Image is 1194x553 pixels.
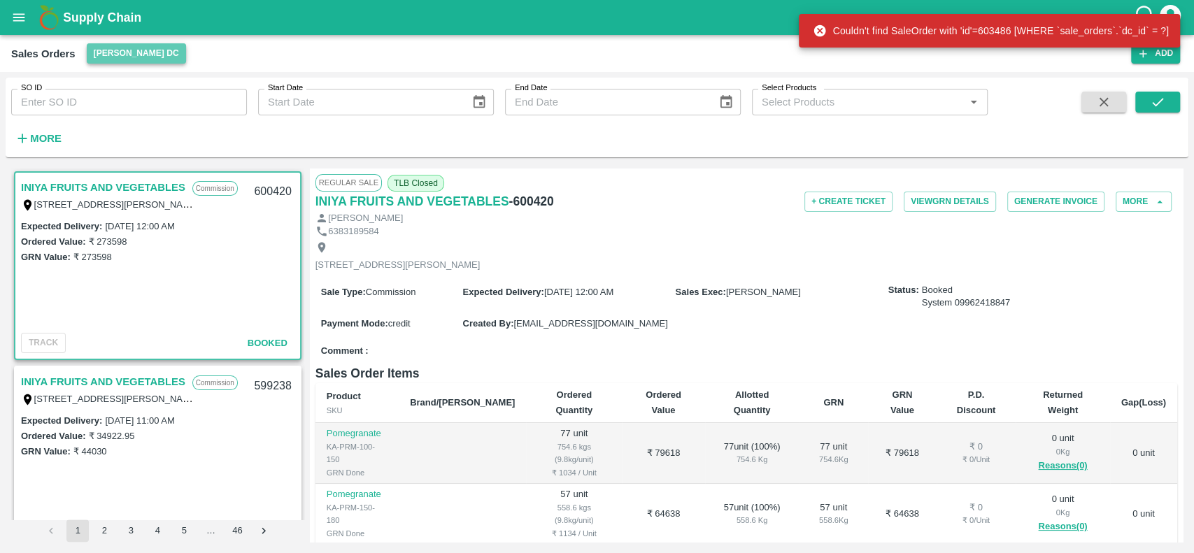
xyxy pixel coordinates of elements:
[948,453,1005,466] div: ₹ 0 / Unit
[192,181,238,196] p: Commission
[922,284,1011,310] span: Booked
[716,501,788,527] div: 57 unit ( 100 %)
[726,287,801,297] span: [PERSON_NAME]
[948,501,1005,515] div: ₹ 0
[3,1,35,34] button: open drawer
[34,199,199,210] label: [STREET_ADDRESS][PERSON_NAME]
[1131,43,1180,64] button: Add
[537,440,611,466] div: 754.6 kgs (9.8kg/unit)
[173,519,195,542] button: Go to page 5
[948,440,1005,454] div: ₹ 0
[21,221,102,231] label: Expected Delivery :
[268,82,303,94] label: Start Date
[388,175,444,192] span: TLB Closed
[526,484,622,545] td: 57 unit
[327,404,388,417] div: SKU
[21,82,42,94] label: SO ID
[253,519,275,542] button: Go to next page
[11,45,76,63] div: Sales Orders
[315,259,481,272] p: [STREET_ADDRESS][PERSON_NAME]
[544,287,613,297] span: [DATE] 12:00 AM
[526,423,622,484] td: 77 unit
[21,446,71,457] label: GRN Value:
[537,527,611,540] div: ₹ 1134 / Unit
[466,89,492,115] button: Choose date
[192,375,238,390] p: Commission
[462,287,543,297] label: Expected Delivery :
[327,466,388,479] div: GRN Done
[1121,397,1166,408] b: Gap(Loss)
[93,519,115,542] button: Go to page 2
[11,89,247,115] input: Enter SO ID
[88,236,127,247] label: ₹ 273598
[366,287,416,297] span: Commission
[327,440,388,466] div: KA-PRM-100-150
[813,18,1169,43] div: Couldn't find SaleOrder with 'id'=603486 [WHERE `sale_orders`.`dc_id` = ?]
[804,192,893,212] button: + Create Ticket
[676,287,726,297] label: Sales Exec :
[823,397,844,408] b: GRN
[327,391,361,401] b: Product
[321,318,388,329] label: Payment Mode :
[87,43,186,64] button: Select DC
[246,370,299,403] div: 599238
[21,252,71,262] label: GRN Value:
[505,89,707,115] input: End Date
[890,389,914,415] b: GRN Value
[513,318,667,329] span: [EMAIL_ADDRESS][DOMAIN_NAME]
[226,519,248,542] button: Go to page 46
[1110,484,1177,545] td: 0 unit
[21,373,185,391] a: INIYA FRUITS AND VEGETABLES
[734,389,771,415] b: Allotted Quantity
[146,519,169,542] button: Go to page 4
[328,225,378,238] p: 6383189584
[1110,423,1177,484] td: 0 unit
[762,82,816,94] label: Select Products
[328,212,403,225] p: [PERSON_NAME]
[810,440,857,466] div: 77 unit
[716,514,788,526] div: 558.6 Kg
[327,488,388,501] p: Pomegranate
[555,389,592,415] b: Ordered Quantity
[904,192,996,212] button: ViewGRN Details
[248,338,287,348] span: Booked
[315,192,509,211] a: INIYA FRUITS AND VEGETABLES
[948,514,1005,526] div: ₹ 0 / Unit
[1027,493,1098,535] div: 0 unit
[321,287,366,297] label: Sale Type :
[1027,506,1098,519] div: 0 Kg
[1027,519,1098,535] button: Reasons(0)
[646,389,681,415] b: Ordered Value
[868,423,936,484] td: ₹ 79618
[105,415,174,426] label: [DATE] 11:00 AM
[716,453,788,466] div: 754.6 Kg
[1116,192,1172,212] button: More
[410,397,515,408] b: Brand/[PERSON_NAME]
[315,174,382,191] span: Regular Sale
[1133,5,1158,30] div: customer-support
[73,252,112,262] label: ₹ 273598
[922,296,1011,310] div: System 09962418847
[30,133,62,144] strong: More
[35,3,63,31] img: logo
[868,484,936,545] td: ₹ 64638
[716,440,788,466] div: 77 unit ( 100 %)
[462,318,513,329] label: Created By :
[327,501,388,527] div: KA-PRM-150-180
[1007,192,1104,212] button: Generate Invoice
[756,93,960,111] input: Select Products
[1027,458,1098,474] button: Reasons(0)
[509,192,554,211] h6: - 600420
[965,93,983,111] button: Open
[321,345,369,358] label: Comment :
[1158,3,1183,32] div: account of current user
[246,175,299,208] div: 600420
[957,389,996,415] b: P.D. Discount
[622,484,705,545] td: ₹ 64638
[810,514,857,526] div: 558.6 Kg
[810,453,857,466] div: 754.6 Kg
[88,431,134,441] label: ₹ 34922.95
[315,364,1177,383] h6: Sales Order Items
[1043,389,1083,415] b: Returned Weight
